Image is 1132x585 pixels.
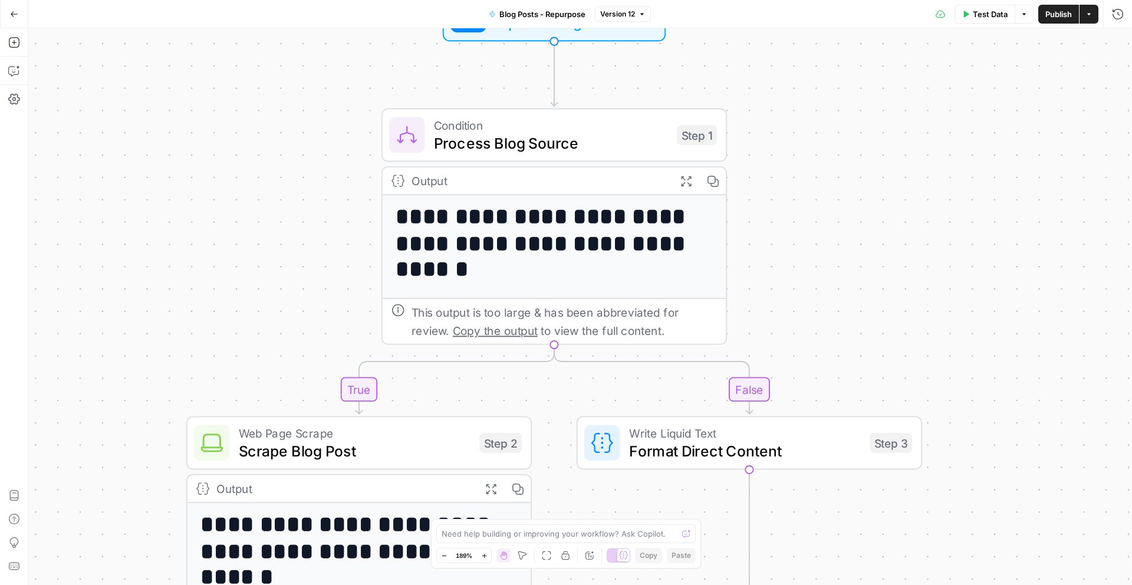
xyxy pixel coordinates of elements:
button: Test Data [955,5,1015,24]
span: Copy [640,550,657,561]
span: Process Blog Source [434,132,668,154]
div: Step 3 [870,433,912,453]
button: Blog Posts - Repurpose [482,5,593,24]
g: Edge from step_1 to step_3 [554,345,753,414]
span: Format Direct Content [629,439,861,462]
span: Test Data [973,8,1008,20]
span: 189% [456,551,472,560]
span: Blog Posts - Repurpose [499,8,585,20]
span: Write Liquid Text [629,424,861,442]
span: Copy the output [453,324,538,337]
button: Copy [635,548,662,563]
div: Step 2 [479,433,522,453]
button: Paste [667,548,696,563]
g: Edge from step_1 to step_2 [356,345,554,414]
div: This output is too large & has been abbreviated for review. to view the full content. [412,304,717,340]
span: Condition [434,116,668,134]
span: Web Page Scrape [239,424,470,442]
g: Edge from start to step_1 [551,41,557,106]
span: Version 12 [600,9,635,19]
button: Version 12 [595,6,651,22]
div: Output [216,479,470,497]
button: Publish [1038,5,1079,24]
div: Step 1 [677,125,717,145]
span: Publish [1045,8,1072,20]
div: Write Liquid TextFormat Direct ContentStep 3 [577,416,922,470]
span: Input Settings [495,11,606,34]
div: Output [412,172,666,189]
span: Paste [672,550,691,561]
span: Scrape Blog Post [239,439,470,462]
